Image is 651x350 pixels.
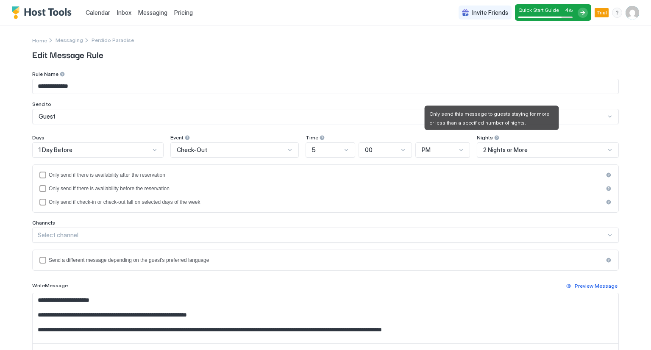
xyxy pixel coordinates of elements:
button: Preview Message [565,281,619,291]
span: Invite Friends [472,9,508,17]
div: Breadcrumb [56,37,83,43]
span: / 5 [569,8,573,13]
span: 4 [565,7,569,13]
div: Only send if there is availability before the reservation [49,186,603,192]
div: Only send if check-in or check-out fall on selected days of the week [49,199,603,205]
a: Host Tools Logo [12,6,75,19]
span: 5 [312,146,316,154]
span: Messaging [138,9,167,16]
div: menu [612,8,622,18]
iframe: Intercom live chat [8,321,29,342]
span: Quick Start Guide [518,7,559,13]
span: Calendar [86,9,110,16]
div: Select channel [38,231,606,239]
a: Messaging [138,8,167,17]
textarea: Input Field [33,293,618,343]
span: PM [422,146,431,154]
span: Home [32,37,47,44]
span: Days [32,134,45,141]
a: Calendar [86,8,110,17]
span: Time [306,134,318,141]
span: 2 Nights or More [483,146,528,154]
div: isLimited [39,199,612,206]
span: Channels [32,219,55,226]
div: languagesEnabled [39,257,612,264]
div: User profile [626,6,639,19]
span: Trial [596,9,607,17]
span: Nights [477,134,493,141]
span: Event [170,134,184,141]
span: Inbox [117,9,131,16]
span: Breadcrumb [92,37,134,43]
span: Only send this message to guests staying for more or less than a specified number of nights. [429,111,550,126]
div: beforeReservation [39,185,612,192]
span: Edit Message Rule [32,48,619,61]
span: Pricing [174,9,193,17]
span: 00 [365,146,373,154]
span: Check-Out [177,146,207,154]
input: Input Field [33,79,618,94]
span: Send to [32,101,51,107]
a: Inbox [117,8,131,17]
span: Messaging [56,37,83,43]
div: Send a different message depending on the guest's preferred language [49,257,603,263]
span: Guest [39,113,56,120]
div: afterReservation [39,172,612,178]
a: Home [32,36,47,44]
span: 1 Day Before [39,146,72,154]
div: Preview Message [575,282,618,290]
div: Breadcrumb [32,36,47,44]
span: Rule Name [32,71,58,77]
div: Only send if there is availability after the reservation [49,172,603,178]
span: Write Message [32,282,68,289]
